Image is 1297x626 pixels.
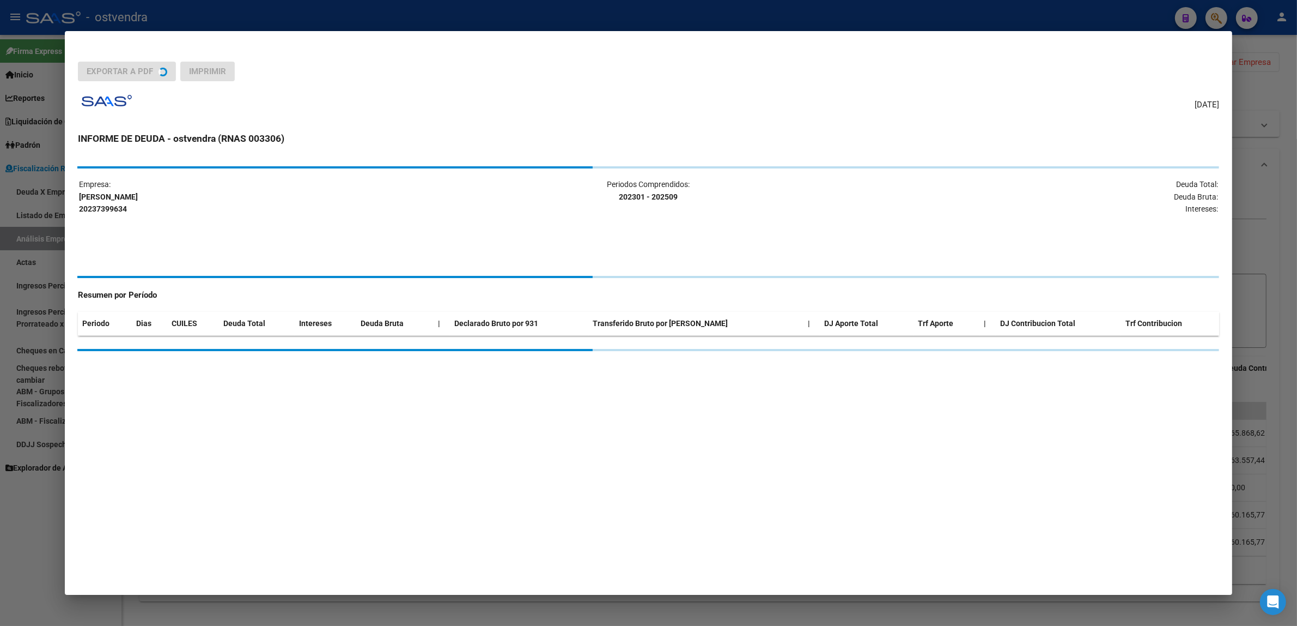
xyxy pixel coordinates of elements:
span: Imprimir [189,67,226,76]
h3: INFORME DE DEUDA - ostvendra (RNAS 003306) [78,131,1219,146]
h4: Resumen por Período [78,289,1219,302]
th: Deuda Bruta [356,312,434,335]
p: Deuda Total: Deuda Bruta: Intereses: [839,178,1218,215]
th: Transferido Bruto por [PERSON_NAME] [589,312,804,335]
p: Empresa: [79,178,458,215]
th: DJ Aporte Total [820,312,914,335]
th: Declarado Bruto por 931 [450,312,588,335]
button: Exportar a PDF [78,62,176,81]
div: Open Intercom Messenger [1260,589,1286,615]
th: | [434,312,450,335]
th: Intereses [295,312,357,335]
strong: [PERSON_NAME] 20237399634 [79,192,138,214]
button: Imprimir [180,62,235,81]
strong: 202301 - 202509 [619,192,678,201]
th: Periodo [78,312,132,335]
th: Dias [132,312,168,335]
span: Exportar a PDF [87,67,153,76]
th: | [803,312,820,335]
th: Trf Contribucion [1121,312,1219,335]
th: DJ Contribucion Total [996,312,1121,335]
p: Periodos Comprendidos: [459,178,838,203]
th: Trf Aporte [914,312,979,335]
th: Deuda Total [219,312,295,335]
th: CUILES [168,312,219,335]
th: | [979,312,996,335]
span: [DATE] [1195,99,1219,111]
